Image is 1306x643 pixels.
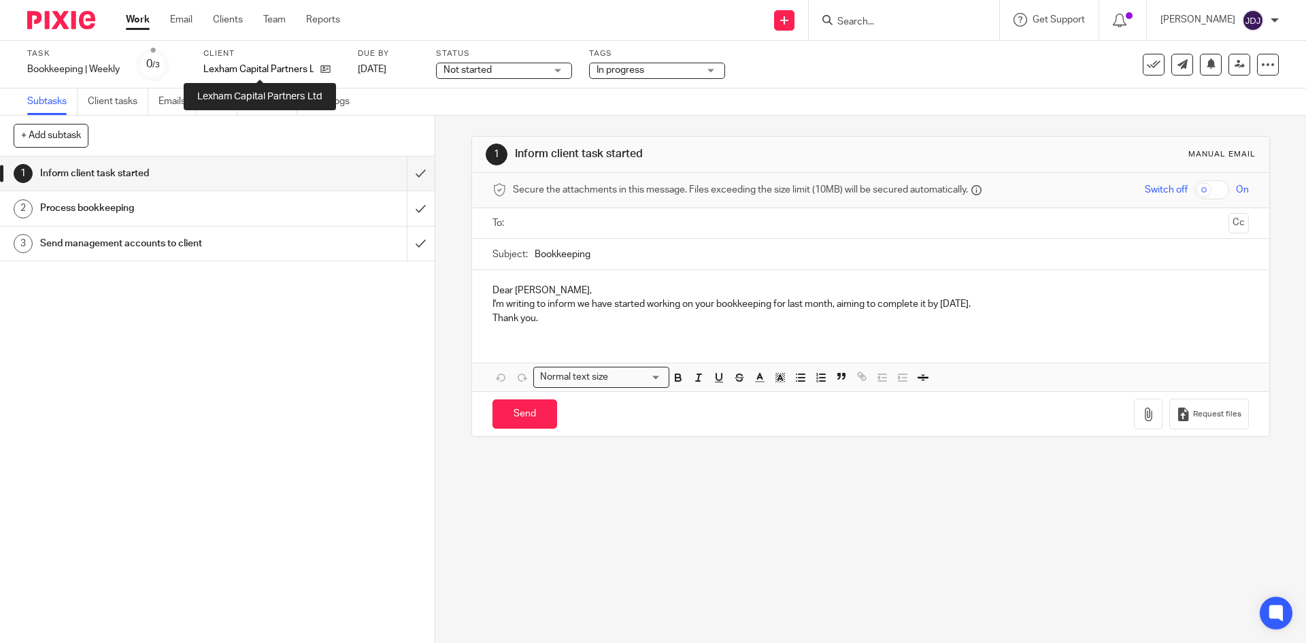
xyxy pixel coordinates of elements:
[170,13,192,27] a: Email
[40,198,275,218] h1: Process bookkeeping
[152,61,160,69] small: /3
[1188,149,1256,160] div: Manual email
[1145,183,1188,197] span: Switch off
[1160,13,1235,27] p: [PERSON_NAME]
[306,13,340,27] a: Reports
[14,199,33,218] div: 2
[515,147,900,161] h1: Inform client task started
[492,297,1248,311] p: I'm writing to inform we have started working on your bookkeeping for last month, aiming to compl...
[358,65,386,74] span: [DATE]
[1242,10,1264,31] img: svg%3E
[486,144,507,165] div: 1
[158,88,197,115] a: Emails
[14,124,88,147] button: + Add subtask
[27,63,120,76] div: Bookkeeping | Weekly
[207,88,237,115] a: Files
[443,65,492,75] span: Not started
[88,88,148,115] a: Client tasks
[248,88,297,115] a: Notes (0)
[40,163,275,184] h1: Inform client task started
[146,56,160,72] div: 0
[1033,15,1085,24] span: Get Support
[213,13,243,27] a: Clients
[492,399,557,429] input: Send
[533,367,669,388] div: Search for option
[27,11,95,29] img: Pixie
[14,164,33,183] div: 1
[492,312,1248,325] p: Thank you.
[492,216,507,230] label: To:
[126,13,150,27] a: Work
[513,183,968,197] span: Secure the attachments in this message. Files exceeding the size limit (10MB) will be secured aut...
[14,234,33,253] div: 3
[1228,213,1249,233] button: Cc
[492,248,528,261] label: Subject:
[203,63,314,76] p: Lexham Capital Partners Ltd
[597,65,644,75] span: In progress
[307,88,360,115] a: Audit logs
[612,370,661,384] input: Search for option
[1193,409,1241,420] span: Request files
[589,48,725,59] label: Tags
[358,48,419,59] label: Due by
[1169,399,1248,429] button: Request files
[1236,183,1249,197] span: On
[537,370,611,384] span: Normal text size
[263,13,286,27] a: Team
[27,48,120,59] label: Task
[203,48,341,59] label: Client
[492,284,1248,297] p: Dear [PERSON_NAME],
[27,88,78,115] a: Subtasks
[836,16,958,29] input: Search
[436,48,572,59] label: Status
[40,233,275,254] h1: Send management accounts to client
